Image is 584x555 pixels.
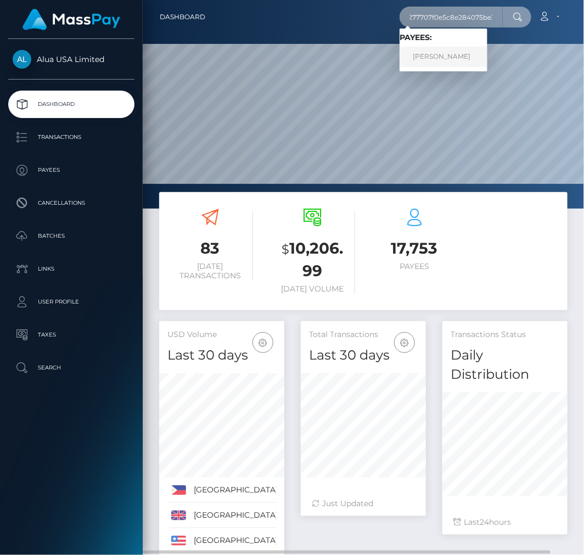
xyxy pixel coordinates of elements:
input: Search... [400,7,503,27]
img: MassPay Logo [23,9,120,30]
p: Taxes [13,327,130,343]
img: Alua USA Limited [13,50,31,69]
p: Cancellations [13,195,130,211]
h4: Daily Distribution [451,346,559,384]
h6: [DATE] Volume [269,284,355,294]
img: GB.png [171,511,186,520]
div: Last hours [453,517,557,528]
a: User Profile [8,288,134,316]
div: Just Updated [312,498,415,509]
img: PH.png [171,485,186,495]
h6: [DATE] Transactions [167,262,253,281]
h3: 17,753 [372,238,457,259]
p: Search [13,360,130,376]
h4: Last 30 days [167,346,276,365]
p: Links [13,261,130,277]
small: $ [282,242,289,257]
h5: USD Volume [167,329,276,340]
a: Payees [8,156,134,184]
a: Batches [8,222,134,250]
h5: Total Transactions [309,329,418,340]
p: User Profile [13,294,130,310]
h6: Payees: [400,33,487,42]
a: [PERSON_NAME] [400,47,487,67]
p: Transactions [13,129,130,145]
a: Dashboard [160,5,205,29]
a: Transactions [8,124,134,151]
a: Dashboard [8,91,134,118]
span: Alua USA Limited [8,54,134,64]
p: Batches [13,228,130,244]
h5: Transactions Status [451,329,559,340]
p: Payees [13,162,130,178]
td: [GEOGRAPHIC_DATA] [190,502,282,528]
span: 24 [480,517,489,527]
img: US.png [171,536,186,546]
a: Cancellations [8,189,134,217]
h6: Payees [372,262,457,271]
a: Links [8,255,134,283]
td: [GEOGRAPHIC_DATA] [190,478,282,503]
h4: Last 30 days [309,346,418,365]
p: Dashboard [13,96,130,113]
h3: 10,206.99 [269,238,355,282]
h3: 83 [167,238,253,259]
a: Search [8,354,134,382]
td: [GEOGRAPHIC_DATA] [190,528,282,553]
a: Taxes [8,321,134,349]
